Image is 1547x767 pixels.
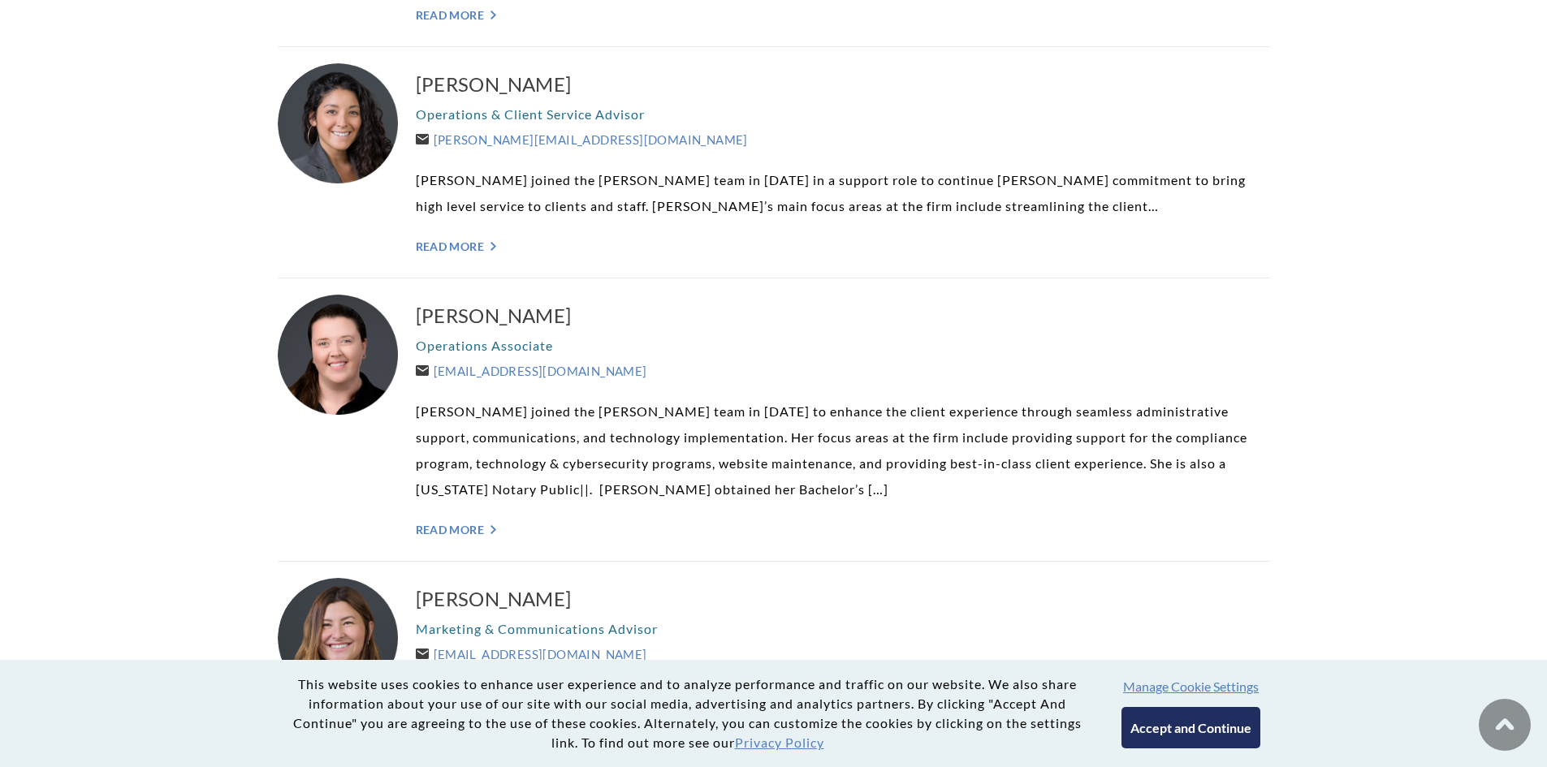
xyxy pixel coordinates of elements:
button: Manage Cookie Settings [1123,679,1259,694]
a: Read More "> [416,239,1270,253]
a: Privacy Policy [735,735,824,750]
button: Accept and Continue [1121,707,1260,748]
a: [PERSON_NAME] [416,586,1270,612]
p: Marketing & Communications Advisor [416,616,1270,642]
a: [PERSON_NAME][EMAIL_ADDRESS][DOMAIN_NAME] [416,132,748,147]
a: [PERSON_NAME] [416,71,1270,97]
p: Operations & Client Service Advisor [416,101,1270,127]
a: [EMAIL_ADDRESS][DOMAIN_NAME] [416,647,647,661]
p: Operations Associate [416,333,1270,359]
a: Read More "> [416,523,1270,536]
a: [EMAIL_ADDRESS][DOMAIN_NAME] [416,364,647,378]
p: This website uses cookies to enhance user experience and to analyze performance and traffic on ou... [287,674,1089,752]
a: Read More "> [416,8,1270,22]
p: [PERSON_NAME] joined the [PERSON_NAME] team in [DATE] to enhance the client experience through se... [416,399,1270,502]
a: [PERSON_NAME] [416,303,1270,329]
p: [PERSON_NAME] joined the [PERSON_NAME] team in [DATE] in a support role to continue [PERSON_NAME]... [416,167,1270,219]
